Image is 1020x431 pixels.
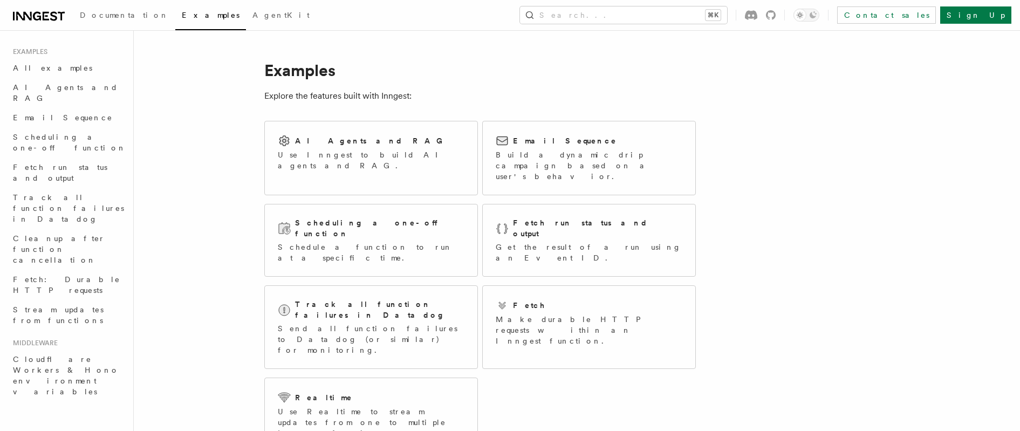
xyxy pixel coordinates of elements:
[9,78,127,108] a: AI Agents and RAG
[80,11,169,19] span: Documentation
[482,285,696,369] a: FetchMake durable HTTP requests within an Inngest function.
[264,204,478,277] a: Scheduling a one-off functionSchedule a function to run at a specific time.
[496,149,682,182] p: Build a dynamic drip campaign based on a user's behavior.
[175,3,246,30] a: Examples
[295,135,448,146] h2: AI Agents and RAG
[513,300,546,311] h2: Fetch
[706,10,721,20] kbd: ⌘K
[520,6,727,24] button: Search...⌘K
[9,127,127,158] a: Scheduling a one-off function
[252,11,310,19] span: AgentKit
[13,355,119,396] span: Cloudflare Workers & Hono environment variables
[13,83,118,102] span: AI Agents and RAG
[496,314,682,346] p: Make durable HTTP requests within an Inngest function.
[13,163,107,182] span: Fetch run status and output
[9,47,47,56] span: Examples
[9,188,127,229] a: Track all function failures in Datadog
[9,300,127,330] a: Stream updates from functions
[9,58,127,78] a: All examples
[13,305,104,325] span: Stream updates from functions
[513,217,682,239] h2: Fetch run status and output
[278,149,464,171] p: Use Inngest to build AI agents and RAG.
[13,64,92,72] span: All examples
[9,350,127,401] a: Cloudflare Workers & Hono environment variables
[9,158,127,188] a: Fetch run status and output
[9,229,127,270] a: Cleanup after function cancellation
[295,392,353,403] h2: Realtime
[264,88,696,104] p: Explore the features built with Inngest:
[13,275,120,295] span: Fetch: Durable HTTP requests
[264,121,478,195] a: AI Agents and RAGUse Inngest to build AI agents and RAG.
[482,121,696,195] a: Email SequenceBuild a dynamic drip campaign based on a user's behavior.
[13,133,126,152] span: Scheduling a one-off function
[246,3,316,29] a: AgentKit
[13,234,105,264] span: Cleanup after function cancellation
[9,339,58,347] span: Middleware
[9,108,127,127] a: Email Sequence
[940,6,1011,24] a: Sign Up
[73,3,175,29] a: Documentation
[9,270,127,300] a: Fetch: Durable HTTP requests
[278,323,464,355] p: Send all function failures to Datadog (or similar) for monitoring.
[264,60,696,80] h1: Examples
[278,242,464,263] p: Schedule a function to run at a specific time.
[13,193,124,223] span: Track all function failures in Datadog
[482,204,696,277] a: Fetch run status and outputGet the result of a run using an Event ID.
[513,135,617,146] h2: Email Sequence
[837,6,936,24] a: Contact sales
[13,113,113,122] span: Email Sequence
[182,11,239,19] span: Examples
[264,285,478,369] a: Track all function failures in DatadogSend all function failures to Datadog (or similar) for moni...
[295,217,464,239] h2: Scheduling a one-off function
[295,299,464,320] h2: Track all function failures in Datadog
[793,9,819,22] button: Toggle dark mode
[496,242,682,263] p: Get the result of a run using an Event ID.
